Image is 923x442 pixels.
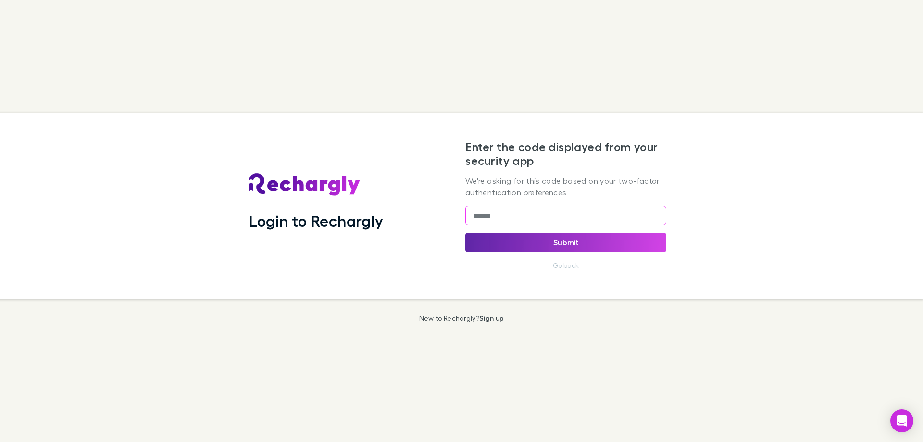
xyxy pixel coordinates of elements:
[465,175,666,198] p: We're asking for this code based on your two-factor authentication preferences
[465,140,666,168] h2: Enter the code displayed from your security app
[419,315,504,322] p: New to Rechargly?
[465,233,666,252] button: Submit
[547,260,585,271] button: Go back
[249,212,383,230] h1: Login to Rechargly
[890,409,913,432] div: Open Intercom Messenger
[249,173,361,196] img: Rechargly's Logo
[479,314,504,322] a: Sign up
